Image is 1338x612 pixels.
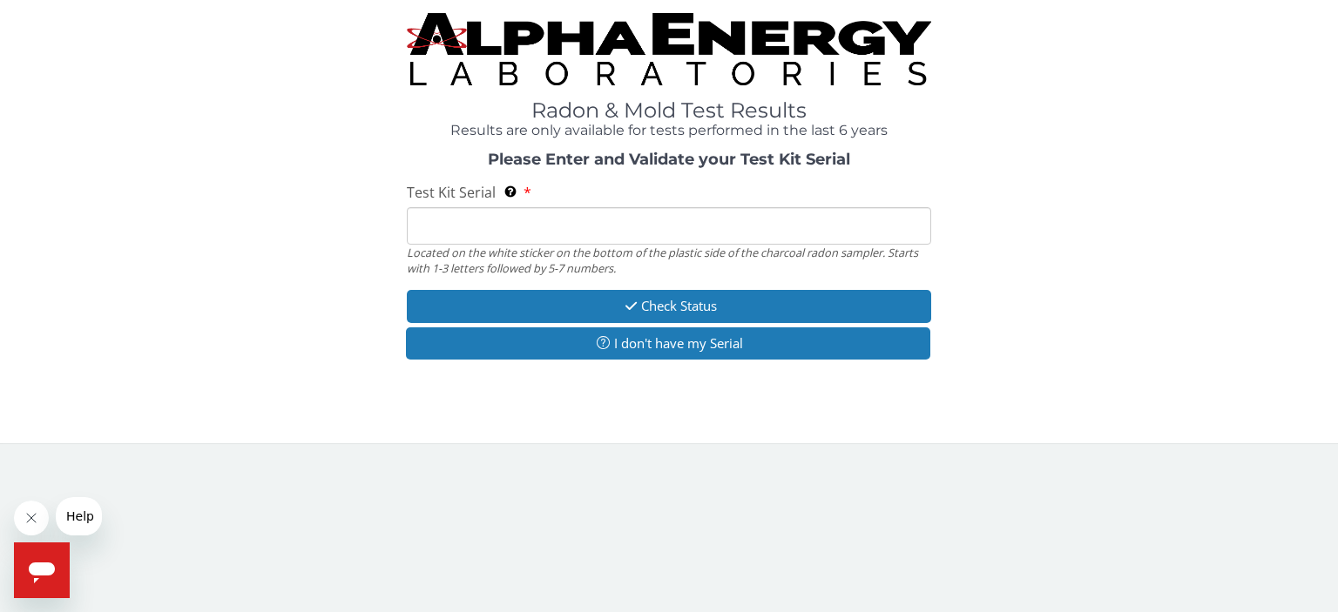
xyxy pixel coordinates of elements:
[488,150,850,169] strong: Please Enter and Validate your Test Kit Serial
[407,183,496,202] span: Test Kit Serial
[14,501,49,535] iframe: Close message
[56,497,102,535] iframe: Message from company
[407,99,931,122] h1: Radon & Mold Test Results
[406,327,930,360] button: I don't have my Serial
[407,245,931,277] div: Located on the white sticker on the bottom of the plastic side of the charcoal radon sampler. Sta...
[407,290,931,322] button: Check Status
[407,123,931,138] h4: Results are only available for tests performed in the last 6 years
[407,13,931,85] img: TightCrop.jpg
[14,542,70,598] iframe: Button to launch messaging window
